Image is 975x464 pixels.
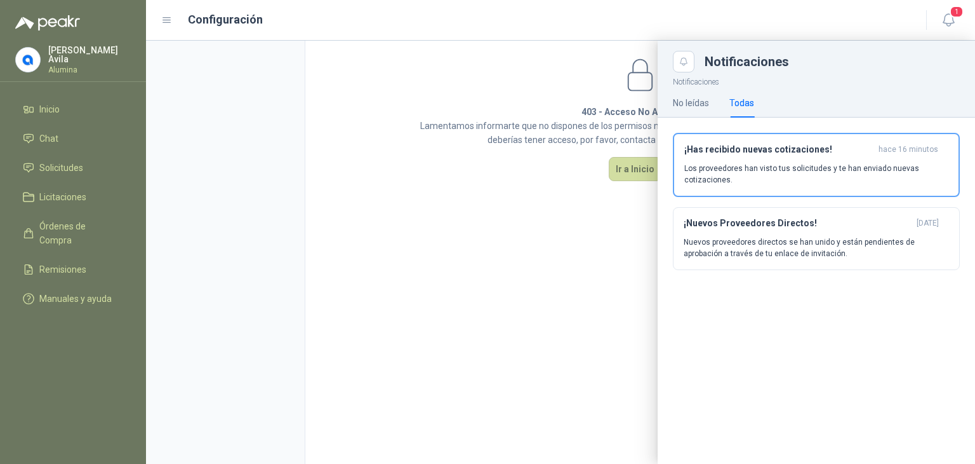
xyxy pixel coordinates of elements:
[937,9,960,32] button: 1
[729,96,754,110] div: Todas
[15,287,131,311] a: Manuales y ayuda
[15,257,131,282] a: Remisiones
[39,161,83,175] span: Solicitudes
[15,97,131,121] a: Inicio
[39,292,112,306] span: Manuales y ayuda
[48,46,131,64] p: [PERSON_NAME] Avila
[39,190,86,204] span: Licitaciones
[15,126,131,151] a: Chat
[684,144,873,155] h3: ¡Has recibido nuevas cotizaciones!
[950,6,964,18] span: 1
[879,144,938,155] span: hace 16 minutos
[39,219,119,247] span: Órdenes de Compra
[705,55,960,68] div: Notificaciones
[39,263,86,276] span: Remisiones
[15,214,131,252] a: Órdenes de Compra
[673,51,694,72] button: Close
[673,96,709,110] div: No leídas
[15,185,131,209] a: Licitaciones
[15,15,80,31] img: Logo peakr
[684,163,948,186] p: Los proveedores han visto tus solicitudes y te han enviado nuevas cotizaciones.
[917,218,939,229] span: [DATE]
[673,207,960,270] button: ¡Nuevos Proveedores Directos![DATE] Nuevos proveedores directos se han unido y están pendientes d...
[15,156,131,180] a: Solicitudes
[16,48,40,72] img: Company Logo
[39,102,60,116] span: Inicio
[48,66,131,74] p: Alumina
[188,11,263,29] h1: Configuración
[684,236,949,259] p: Nuevos proveedores directos se han unido y están pendientes de aprobación a través de tu enlace d...
[673,133,960,197] button: ¡Has recibido nuevas cotizaciones!hace 16 minutos Los proveedores han visto tus solicitudes y te ...
[658,72,975,88] p: Notificaciones
[684,218,912,229] h3: ¡Nuevos Proveedores Directos!
[39,132,58,146] span: Chat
